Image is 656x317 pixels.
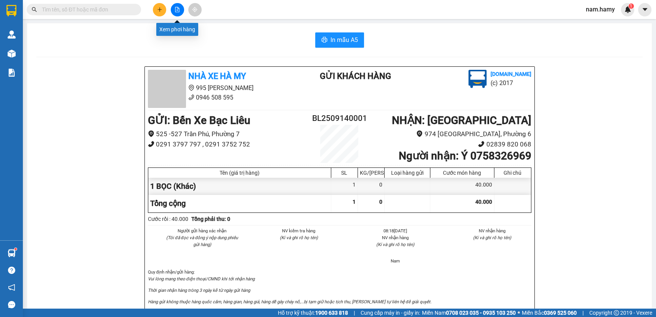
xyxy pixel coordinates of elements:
b: Tổng phải thu: 0 [191,216,230,222]
div: Cước món hàng [432,170,492,176]
span: | [582,309,584,317]
b: Nhà Xe Hà My [188,71,246,81]
li: 0946 508 595 [3,26,145,36]
span: environment [148,130,154,137]
button: printerIn mẫu A5 [315,32,364,48]
span: caret-down [642,6,648,13]
span: Miền Nam [422,309,516,317]
li: Nam [356,257,435,264]
i: Vui lòng mang theo điện thoại/CMND khi tới nhận hàng [148,276,255,282]
div: 1 [331,178,358,195]
b: NHẬN : [GEOGRAPHIC_DATA] [391,114,531,127]
li: 0291 3797 797 , 0291 3752 752 [148,139,308,150]
button: aim [188,3,202,16]
span: copyright [614,310,619,315]
li: 995 [PERSON_NAME] [148,83,290,93]
div: SL [333,170,356,176]
span: environment [188,85,194,91]
span: | [354,309,355,317]
span: phone [148,141,154,147]
i: (Kí và ghi rõ họ tên) [376,242,414,247]
span: file-add [175,7,180,12]
li: 08:18[DATE] [356,227,435,234]
i: (Kí và ghi rõ họ tên) [473,235,511,240]
span: message [8,301,15,308]
span: 1 [353,199,356,205]
h2: BL2509140001 [308,112,372,125]
i: (Kí và ghi rõ họ tên) [280,235,318,240]
span: plus [157,7,162,12]
i: Thời gian nhận hàng tròng 3 ngày kể từ ngày gửi hàng [148,288,250,293]
span: In mẫu A5 [330,35,358,45]
div: Ghi chú [496,170,529,176]
div: 40.000 [430,178,494,195]
strong: 1900 633 818 [315,310,348,316]
span: Miền Bắc [522,309,577,317]
div: 0 [358,178,385,195]
li: 02839 820 068 [371,139,531,150]
span: environment [44,18,50,24]
li: Người gửi hàng xác nhận [163,227,242,234]
b: GỬI : Bến Xe Bạc Liêu [148,114,250,127]
sup: 1 [14,248,17,250]
span: question-circle [8,267,15,274]
i: (Tôi đã đọc và đồng ý nộp dung phiếu gửi hàng) [166,235,238,247]
strong: 0369 525 060 [544,310,577,316]
button: plus [153,3,166,16]
span: 40.000 [475,199,492,205]
strong: 0708 023 035 - 0935 103 250 [446,310,516,316]
span: phone [478,141,484,147]
sup: 1 [629,3,634,9]
span: Tổng cộng [150,199,186,208]
button: file-add [171,3,184,16]
span: 1 [630,3,632,9]
img: logo-vxr [6,5,16,16]
span: nam.hamy [580,5,621,14]
img: solution-icon [8,69,16,77]
span: phone [44,28,50,34]
span: notification [8,284,15,291]
b: [DOMAIN_NAME] [491,71,531,77]
span: printer [321,37,327,44]
b: Gửi khách hàng [320,71,391,81]
span: Hỗ trợ kỹ thuật: [278,309,348,317]
span: aim [192,7,197,12]
span: environment [416,130,423,137]
div: Loại hàng gửi [387,170,428,176]
input: Tìm tên, số ĐT hoặc mã đơn [42,5,132,14]
li: NV nhận hàng [453,227,531,234]
div: 1 BỌC (Khác) [148,178,331,195]
img: logo.jpg [468,70,487,88]
li: 0946 508 595 [148,93,290,102]
span: Cung cấp máy in - giấy in: [361,309,420,317]
li: 525 -527 Trần Phú, Phường 7 [148,129,308,139]
b: GỬI : Bến Xe Bạc Liêu [3,48,106,60]
li: 995 [PERSON_NAME] [3,17,145,26]
img: warehouse-icon [8,249,16,257]
li: 974 [GEOGRAPHIC_DATA], Phường 6 [371,129,531,139]
span: phone [188,94,194,100]
li: NV kiểm tra hàng [260,227,338,234]
i: Hàng gửi không thuộc hàng quốc cấm, hàng gian, hàng giả, hàng dễ gây cháy nổ,...bị tạm giữ hoặc t... [148,299,431,304]
button: caret-down [638,3,651,16]
li: (c) 2017 [491,78,531,88]
b: Nhà Xe Hà My [44,5,101,14]
div: KG/[PERSON_NAME] [360,170,382,176]
li: NV nhận hàng [356,234,435,241]
span: ⚪️ [518,311,520,314]
div: Cước rồi : 40.000 [148,215,188,223]
b: Người nhận : Ý 0758326969 [398,150,531,162]
div: Xem phơi hàng [156,23,198,36]
span: search [32,7,37,12]
img: warehouse-icon [8,50,16,58]
img: warehouse-icon [8,31,16,39]
div: Tên (giá trị hàng) [150,170,329,176]
img: icon-new-feature [624,6,631,13]
span: 0 [379,199,382,205]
